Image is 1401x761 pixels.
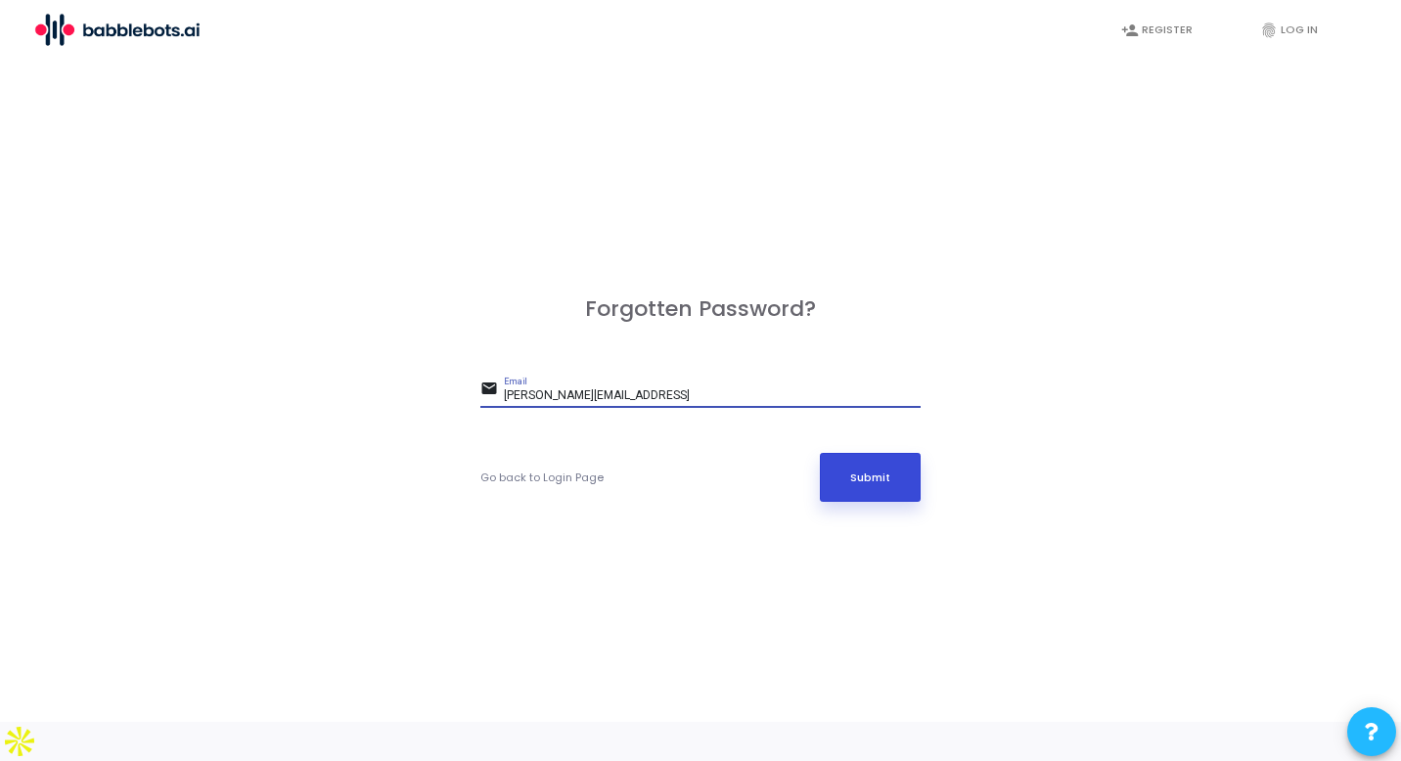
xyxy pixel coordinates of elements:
[820,453,922,502] button: Submit
[1241,7,1358,53] a: fingerprintLog In
[480,470,604,486] a: Go back to Login Page
[1260,22,1278,39] i: fingerprint
[480,379,504,402] mat-icon: email
[504,389,921,403] input: Email
[32,6,200,55] img: logo
[480,296,921,322] h3: Forgotten Password?
[1102,7,1219,53] a: person_addRegister
[1121,22,1139,39] i: person_add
